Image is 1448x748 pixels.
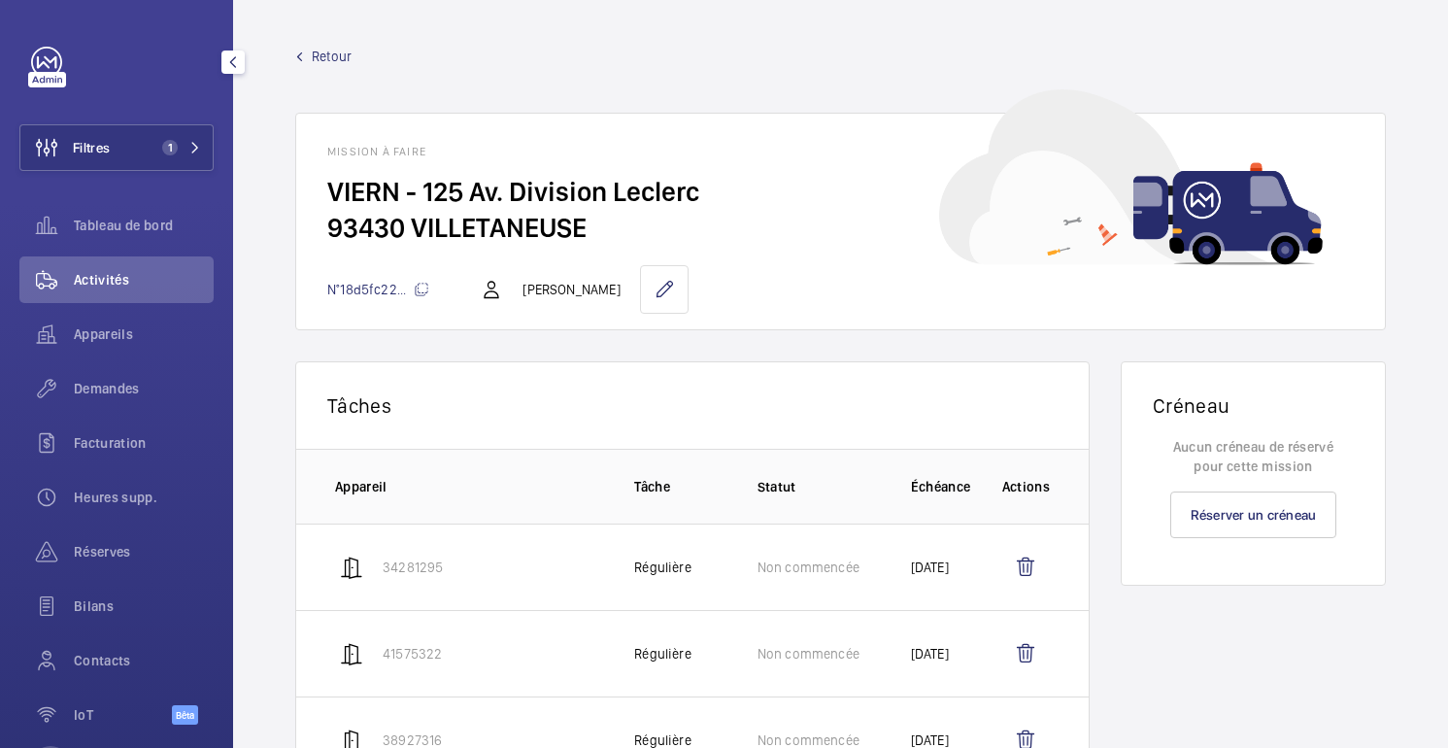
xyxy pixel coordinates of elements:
[758,644,859,663] p: Non commencée
[74,326,133,342] font: Appareils
[73,140,110,155] font: Filtres
[74,544,131,560] font: Réserves
[74,598,114,614] font: Bilans
[74,381,140,396] font: Demandes
[176,709,194,721] font: Bêta
[634,644,691,663] p: Régulière
[312,47,352,66] span: Retour
[634,558,691,577] p: Régulière
[74,435,147,451] font: Facturation
[634,477,725,496] p: Tâche
[758,558,859,577] p: Non commencée
[74,218,173,233] font: Tableau de bord
[168,141,173,154] font: 1
[327,393,1058,418] p: Tâches
[340,642,363,665] img: automatic_door.svg
[74,272,129,288] font: Activités
[327,145,1354,158] h1: Mission à faire
[383,558,443,577] p: 34281295
[327,174,1354,210] h2: VIERN - 125 Av. Division Leclerc
[1153,437,1354,476] p: Aucun créneau de réservé pour cette mission
[911,558,949,577] p: [DATE]
[911,477,971,496] p: Échéance
[74,707,93,723] font: IoT
[327,210,1354,246] h2: 93430 VILLETANEUSE
[335,477,603,496] p: Appareil
[522,280,620,299] p: [PERSON_NAME]
[74,653,131,668] font: Contacts
[1153,393,1354,418] h1: Créneau
[911,644,949,663] p: [DATE]
[19,124,214,171] button: Filtres1
[383,644,442,663] p: 41575322
[327,282,429,297] span: N°18d5fc22...
[1170,492,1337,538] a: Réserver un créneau
[939,89,1323,265] img: car delivery
[74,490,157,505] font: Heures supp.
[340,556,363,579] img: automatic_door.svg
[1002,477,1050,496] p: Actions
[758,477,880,496] p: Statut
